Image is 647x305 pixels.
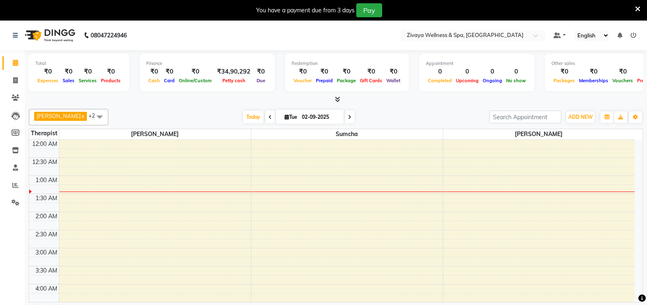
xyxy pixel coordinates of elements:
span: Voucher [292,78,314,83]
span: Online/Custom [177,78,214,83]
span: Sales [61,78,77,83]
div: 12:30 AM [30,158,59,166]
div: Finance [146,60,268,67]
div: ₹0 [577,67,610,76]
div: ₹0 [146,67,162,76]
div: ₹0 [77,67,99,76]
div: 0 [504,67,528,76]
div: You have a payment due from 3 days [256,6,355,15]
input: Search Appointment [489,111,561,123]
button: Pay [356,3,382,17]
div: ₹0 [384,67,402,76]
div: 1:00 AM [34,176,59,185]
div: 1:30 AM [34,194,59,203]
span: Sumcha [251,129,443,139]
div: ₹0 [254,67,268,76]
div: ₹0 [610,67,635,76]
div: 3:00 AM [34,248,59,257]
div: ₹0 [292,67,314,76]
div: 2:30 AM [34,230,59,239]
div: ₹0 [162,67,177,76]
div: ₹0 [61,67,77,76]
div: Redemption [292,60,402,67]
span: Tue [283,114,299,120]
a: x [81,113,84,119]
div: Total [35,60,123,67]
span: Prepaid [314,78,335,83]
span: [PERSON_NAME] [37,113,81,119]
button: ADD NEW [566,111,595,123]
span: Ongoing [481,78,504,83]
span: +2 [89,112,101,119]
span: Upcoming [454,78,481,83]
div: 0 [426,67,454,76]
div: ₹0 [335,67,358,76]
span: Today [243,111,264,123]
span: [PERSON_NAME] [59,129,251,139]
span: Expenses [35,78,61,83]
span: Gift Cards [358,78,384,83]
span: Cash [146,78,162,83]
input: 2025-09-02 [299,111,341,123]
div: 3:30 AM [34,266,59,275]
div: 0 [454,67,481,76]
span: No show [504,78,528,83]
span: Products [99,78,123,83]
div: Appointment [426,60,528,67]
span: ADD NEW [568,114,593,120]
div: ₹0 [551,67,577,76]
img: logo [21,24,77,47]
span: Due [255,78,267,83]
span: Completed [426,78,454,83]
span: Petty cash [220,78,248,83]
div: Therapist [29,129,59,138]
div: ₹0 [314,67,335,76]
span: Card [162,78,177,83]
div: ₹34,90,292 [214,67,254,76]
div: ₹0 [99,67,123,76]
div: 0 [481,67,504,76]
div: ₹0 [177,67,214,76]
span: Services [77,78,99,83]
span: Wallet [384,78,402,83]
span: Memberships [577,78,610,83]
div: 4:00 AM [34,284,59,293]
b: 08047224946 [91,24,127,47]
div: ₹0 [358,67,384,76]
span: Vouchers [610,78,635,83]
span: Packages [551,78,577,83]
div: 12:00 AM [30,140,59,148]
span: Package [335,78,358,83]
span: [PERSON_NAME] [443,129,635,139]
div: 2:00 AM [34,212,59,221]
div: ₹0 [35,67,61,76]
